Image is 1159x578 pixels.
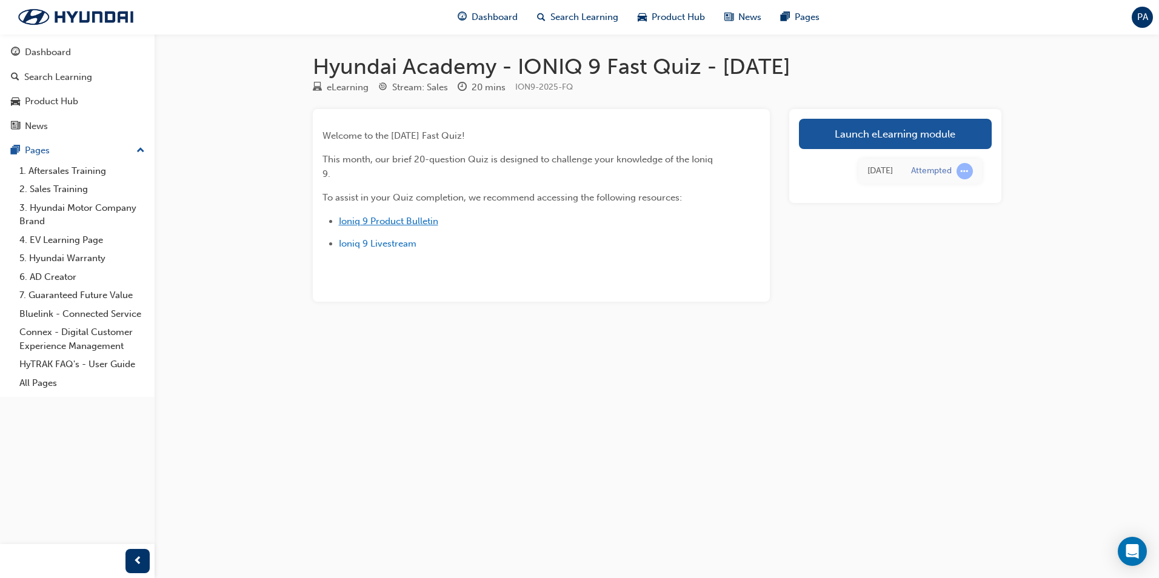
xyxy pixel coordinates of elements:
span: Pages [795,10,820,24]
a: All Pages [15,374,150,393]
span: Learning resource code [515,82,573,92]
span: car-icon [638,10,647,25]
h1: Hyundai Academy - IONIQ 9 Fast Quiz - [DATE] [313,53,1001,80]
span: This month, our brief 20-question Quiz is designed to challenge your knowledge of the Ioniq 9. [322,154,715,179]
span: To assist in your Quiz completion, we recommend accessing the following resources: [322,192,682,203]
div: Thu Aug 28 2025 11:36:57 GMT+1000 (Australian Eastern Standard Time) [867,164,893,178]
img: Trak [6,4,145,30]
span: Welcome to the [DATE] Fast Quiz! [322,130,465,141]
a: Launch eLearning module [799,119,992,149]
span: learningResourceType_ELEARNING-icon [313,82,322,93]
a: guage-iconDashboard [448,5,527,30]
div: Search Learning [24,70,92,84]
span: guage-icon [11,47,20,58]
a: Search Learning [5,66,150,88]
button: Pages [5,139,150,162]
span: Search Learning [550,10,618,24]
button: PA [1132,7,1153,28]
a: HyTRAK FAQ's - User Guide [15,355,150,374]
span: Dashboard [472,10,518,24]
span: learningRecordVerb_ATTEMPT-icon [957,163,973,179]
a: Bluelink - Connected Service [15,305,150,324]
span: Product Hub [652,10,705,24]
span: News [738,10,761,24]
div: News [25,119,48,133]
a: 4. EV Learning Page [15,231,150,250]
a: pages-iconPages [771,5,829,30]
span: car-icon [11,96,20,107]
div: Open Intercom Messenger [1118,537,1147,566]
div: Stream: Sales [392,81,448,95]
span: search-icon [11,72,19,83]
a: Product Hub [5,90,150,113]
a: 2. Sales Training [15,180,150,199]
a: 1. Aftersales Training [15,162,150,181]
a: 6. AD Creator [15,268,150,287]
div: 20 mins [472,81,506,95]
a: Connex - Digital Customer Experience Management [15,323,150,355]
span: prev-icon [133,554,142,569]
a: News [5,115,150,138]
span: search-icon [537,10,546,25]
span: pages-icon [781,10,790,25]
a: 3. Hyundai Motor Company Brand [15,199,150,231]
div: Duration [458,80,506,95]
a: Ioniq 9 Livestream [339,238,416,249]
span: PA [1137,10,1148,24]
a: 7. Guaranteed Future Value [15,286,150,305]
span: news-icon [724,10,733,25]
a: 5. Hyundai Warranty [15,249,150,268]
div: Type [313,80,369,95]
span: guage-icon [458,10,467,25]
div: Attempted [911,165,952,177]
a: search-iconSearch Learning [527,5,628,30]
span: pages-icon [11,145,20,156]
a: Dashboard [5,41,150,64]
a: car-iconProduct Hub [628,5,715,30]
div: eLearning [327,81,369,95]
button: DashboardSearch LearningProduct HubNews [5,39,150,139]
span: up-icon [136,143,145,159]
a: news-iconNews [715,5,771,30]
span: news-icon [11,121,20,132]
span: clock-icon [458,82,467,93]
div: Pages [25,144,50,158]
div: Stream [378,80,448,95]
a: Ioniq 9 Product Bulletin [339,216,438,227]
span: target-icon [378,82,387,93]
div: Dashboard [25,45,71,59]
div: Product Hub [25,95,78,108]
